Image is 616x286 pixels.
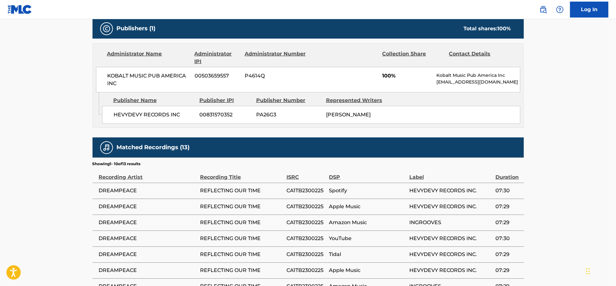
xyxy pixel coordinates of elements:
span: 07:29 [495,219,520,226]
span: Apple Music [329,203,406,210]
div: Total shares: [464,25,511,33]
div: Help [553,3,566,16]
span: 07:29 [495,251,520,258]
span: DREAMPEACE [99,219,197,226]
span: KOBALT MUSIC PUB AMERICA INC [108,72,190,87]
span: REFLECTING OUR TIME [200,187,283,194]
div: Recording Title [200,167,283,181]
span: REFLECTING OUR TIME [200,203,283,210]
span: REFLECTING OUR TIME [200,219,283,226]
span: 07:29 [495,203,520,210]
span: 00831570352 [200,111,251,119]
a: Log In [570,2,608,18]
span: DREAMPEACE [99,235,197,242]
span: DREAMPEACE [99,187,197,194]
div: Represented Writers [326,97,391,104]
span: CA1TB2300225 [286,235,326,242]
div: ISRC [286,167,326,181]
div: Recording Artist [99,167,197,181]
span: Amazon Music [329,219,406,226]
span: REFLECTING OUR TIME [200,267,283,274]
span: DREAMPEACE [99,251,197,258]
span: 07:29 [495,267,520,274]
iframe: Chat Widget [584,255,616,286]
div: Drag [586,262,590,281]
span: Tidal [329,251,406,258]
img: MLC Logo [8,5,32,14]
span: Apple Music [329,267,406,274]
span: [PERSON_NAME] [326,112,371,118]
div: Publisher Name [113,97,195,104]
span: CA1TB2300225 [286,219,326,226]
span: HEVYDEVY RECORDS INC. [409,251,492,258]
span: DREAMPEACE [99,267,197,274]
div: Contact Details [449,50,511,65]
span: 07:30 [495,235,520,242]
span: INGROOVES [409,219,492,226]
span: CA1TB2300225 [286,267,326,274]
div: Administrator IPI [195,50,240,65]
span: HEVYDEVY RECORDS INC. [409,187,492,194]
span: CA1TB2300225 [286,187,326,194]
div: Administrator Number [245,50,307,65]
span: HEVYDEVY RECORDS INC. [409,267,492,274]
span: CA1TB2300225 [286,251,326,258]
span: CA1TB2300225 [286,203,326,210]
p: Kobalt Music Pub America Inc [436,72,520,79]
span: 00503659557 [195,72,240,80]
img: search [539,6,547,13]
div: Publisher Number [256,97,321,104]
p: [EMAIL_ADDRESS][DOMAIN_NAME] [436,79,520,85]
span: REFLECTING OUR TIME [200,251,283,258]
div: Label [409,167,492,181]
span: HEVYDEVY RECORDS INC. [409,235,492,242]
div: Publisher IPI [199,97,251,104]
span: HEVYDEVY RECORDS INC. [409,203,492,210]
div: Duration [495,167,520,181]
span: 07:30 [495,187,520,194]
h5: Matched Recordings (13) [117,144,190,151]
span: DREAMPEACE [99,203,197,210]
span: REFLECTING OUR TIME [200,235,283,242]
div: DSP [329,167,406,181]
div: Collection Share [382,50,444,65]
a: Public Search [537,3,550,16]
p: Showing 1 - 10 of 13 results [93,161,141,167]
img: Publishers [103,25,110,33]
span: YouTube [329,235,406,242]
span: Spotify [329,187,406,194]
span: 100 % [498,26,511,32]
span: P4614Q [245,72,307,80]
h5: Publishers (1) [117,25,156,32]
img: Matched Recordings [103,144,110,151]
span: 100% [382,72,432,80]
img: help [556,6,564,13]
span: PA26G3 [256,111,321,119]
div: Administrator Name [107,50,190,65]
span: HEVYDEVY RECORDS INC [114,111,195,119]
